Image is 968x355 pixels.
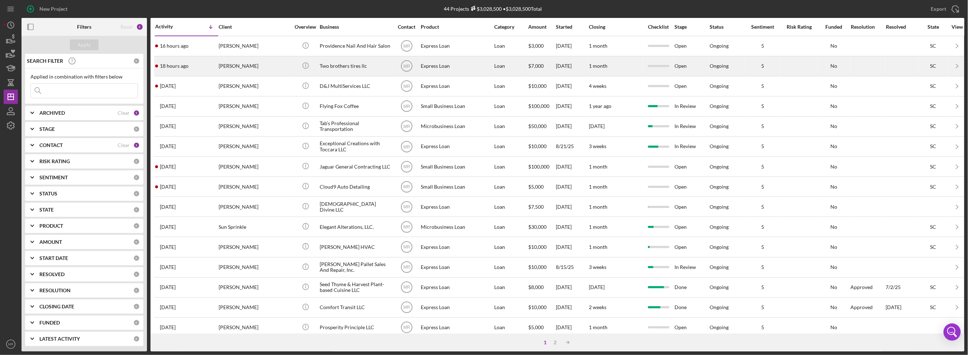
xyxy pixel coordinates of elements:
[710,224,729,230] div: Ongoing
[528,103,549,109] span: $100,000
[133,207,140,213] div: 0
[818,204,850,210] div: No
[818,24,850,30] div: Funded
[133,58,140,64] div: 0
[745,304,781,310] div: 5
[469,6,502,12] div: $3,028,500
[421,298,492,317] div: Express Loan
[39,320,60,326] b: FUNDED
[745,204,781,210] div: 5
[674,217,709,236] div: Open
[393,24,420,30] div: Contact
[556,137,588,156] div: 8/21/25
[494,157,528,176] div: Loan
[528,63,544,69] span: $7,000
[919,143,948,149] div: SC
[160,284,176,290] time: 2025-09-02 15:25
[136,23,143,30] div: 2
[528,224,547,230] span: $30,000
[133,239,140,245] div: 0
[160,43,189,49] time: 2025-09-10 21:31
[589,103,611,109] time: 1 year ago
[818,123,850,129] div: No
[745,123,781,129] div: 5
[674,237,709,256] div: Open
[674,117,709,136] div: In Review
[78,39,91,50] div: Apply
[674,258,709,277] div: In Review
[556,217,588,236] div: [DATE]
[8,342,14,346] text: MR
[133,255,140,261] div: 0
[133,142,140,148] div: 1
[886,278,918,297] div: 7/2/25
[745,325,781,330] div: 5
[674,77,709,96] div: Open
[444,6,542,12] div: 44 Projects • $3,028,500 Total
[710,83,729,89] div: Ongoing
[589,264,606,270] time: 3 weeks
[494,137,528,156] div: Loan
[556,237,588,256] div: [DATE]
[494,318,528,337] div: Loan
[674,57,709,76] div: Open
[745,244,781,250] div: 5
[39,239,62,245] b: AMOUNT
[589,204,607,210] time: 1 month
[403,285,410,290] text: MR
[494,177,528,196] div: Loan
[403,325,410,330] text: MR
[421,278,492,297] div: Express Loan
[919,304,948,310] div: SC
[589,184,607,190] time: 1 month
[403,184,410,189] text: MR
[589,63,607,69] time: 1 month
[30,74,138,80] div: Applied in combination with filters below
[219,77,290,96] div: [PERSON_NAME]
[494,77,528,96] div: Loan
[403,224,410,229] text: MR
[421,37,492,56] div: Express Loan
[818,83,850,89] div: No
[320,318,391,337] div: Prosperity Principle LLC
[589,24,643,30] div: Closing
[528,244,547,250] span: $10,000
[133,287,140,294] div: 0
[320,24,391,30] div: Business
[919,24,948,30] div: State
[403,124,410,129] text: MR
[944,323,961,341] div: Open Intercom Messenger
[320,197,391,216] div: [DEMOGRAPHIC_DATA] Divine LLC
[403,305,410,310] text: MR
[403,44,410,49] text: MR
[219,117,290,136] div: [PERSON_NAME]
[421,24,492,30] div: Product
[219,57,290,76] div: [PERSON_NAME]
[494,24,528,30] div: Category
[421,97,492,116] div: Small Business Loan
[160,184,176,190] time: 2025-09-05 15:22
[39,271,65,277] b: RESOLVED
[494,298,528,317] div: Loan
[745,164,781,170] div: 5
[219,258,290,277] div: [PERSON_NAME]
[219,177,290,196] div: [PERSON_NAME]
[421,197,492,216] div: Express Loan
[931,2,946,16] div: Export
[133,336,140,342] div: 0
[556,57,588,76] div: [DATE]
[292,24,319,30] div: Overview
[851,284,873,290] div: Approved
[320,117,391,136] div: Tab’s Professional Transportation
[556,77,588,96] div: [DATE]
[674,177,709,196] div: Open
[494,197,528,216] div: Loan
[421,117,492,136] div: Microbusiness Loan
[818,184,850,190] div: No
[133,223,140,229] div: 0
[133,190,140,197] div: 0
[674,137,709,156] div: In Review
[589,224,607,230] time: 1 month
[818,43,850,49] div: No
[589,123,605,129] time: [DATE]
